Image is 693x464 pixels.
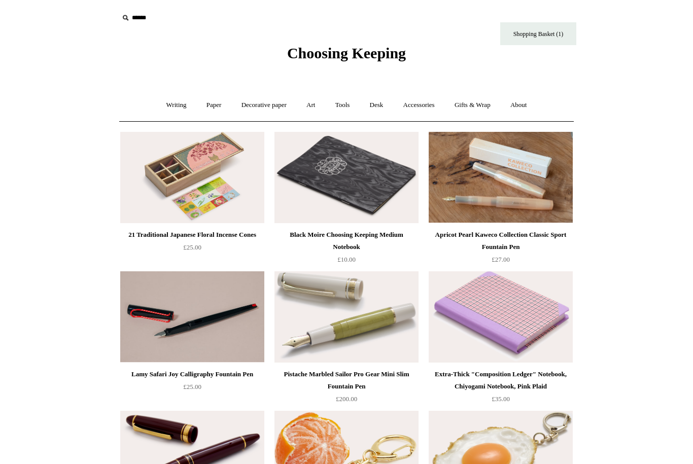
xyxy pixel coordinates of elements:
[492,395,510,403] span: £35.00
[429,271,573,363] a: Extra-Thick "Composition Ledger" Notebook, Chiyogami Notebook, Pink Plaid Extra-Thick "Compositio...
[123,229,262,241] div: 21 Traditional Japanese Floral Incense Cones
[183,383,201,390] span: £25.00
[120,132,264,223] img: 21 Traditional Japanese Floral Incense Cones
[394,92,444,119] a: Accessories
[197,92,231,119] a: Paper
[287,53,406,60] a: Choosing Keeping
[120,132,264,223] a: 21 Traditional Japanese Floral Incense Cones 21 Traditional Japanese Floral Incense Cones
[429,368,573,410] a: Extra-Thick "Composition Ledger" Notebook, Chiyogami Notebook, Pink Plaid £35.00
[157,92,196,119] a: Writing
[120,229,264,270] a: 21 Traditional Japanese Floral Incense Cones £25.00
[429,132,573,223] a: Apricot Pearl Kaweco Collection Classic Sport Fountain Pen Apricot Pearl Kaweco Collection Classi...
[429,132,573,223] img: Apricot Pearl Kaweco Collection Classic Sport Fountain Pen
[429,229,573,270] a: Apricot Pearl Kaweco Collection Classic Sport Fountain Pen £27.00
[274,229,419,270] a: Black Moire Choosing Keeping Medium Notebook £10.00
[120,368,264,410] a: Lamy Safari Joy Calligraphy Fountain Pen £25.00
[431,229,570,253] div: Apricot Pearl Kaweco Collection Classic Sport Fountain Pen
[337,256,356,263] span: £10.00
[492,256,510,263] span: £27.00
[232,92,296,119] a: Decorative paper
[277,368,416,392] div: Pistache Marbled Sailor Pro Gear Mini Slim Fountain Pen
[183,243,201,251] span: £25.00
[120,271,264,363] img: Lamy Safari Joy Calligraphy Fountain Pen
[274,271,419,363] img: Pistache Marbled Sailor Pro Gear Mini Slim Fountain Pen
[431,368,570,392] div: Extra-Thick "Composition Ledger" Notebook, Chiyogami Notebook, Pink Plaid
[445,92,500,119] a: Gifts & Wrap
[429,271,573,363] img: Extra-Thick "Composition Ledger" Notebook, Chiyogami Notebook, Pink Plaid
[274,132,419,223] a: Black Moire Choosing Keeping Medium Notebook Black Moire Choosing Keeping Medium Notebook
[297,92,324,119] a: Art
[501,92,536,119] a: About
[361,92,393,119] a: Desk
[274,271,419,363] a: Pistache Marbled Sailor Pro Gear Mini Slim Fountain Pen Pistache Marbled Sailor Pro Gear Mini Sli...
[277,229,416,253] div: Black Moire Choosing Keeping Medium Notebook
[336,395,357,403] span: £200.00
[120,271,264,363] a: Lamy Safari Joy Calligraphy Fountain Pen Lamy Safari Joy Calligraphy Fountain Pen
[326,92,359,119] a: Tools
[274,368,419,410] a: Pistache Marbled Sailor Pro Gear Mini Slim Fountain Pen £200.00
[274,132,419,223] img: Black Moire Choosing Keeping Medium Notebook
[500,22,576,45] a: Shopping Basket (1)
[287,45,406,61] span: Choosing Keeping
[123,368,262,380] div: Lamy Safari Joy Calligraphy Fountain Pen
